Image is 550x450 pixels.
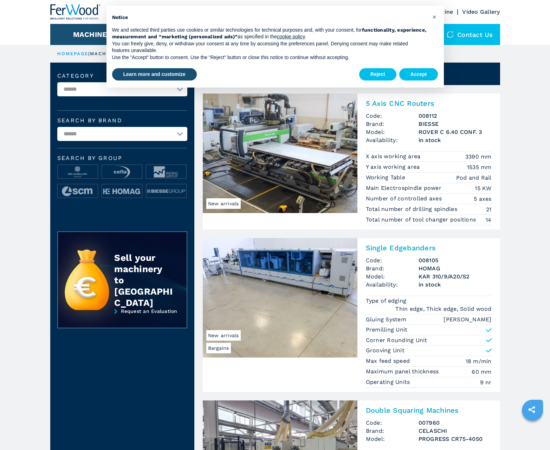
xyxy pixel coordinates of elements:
span: Model: [366,128,419,136]
em: 18 m/min [466,357,492,365]
span: Availability: [366,136,419,144]
p: Number of controlled axes [366,195,444,202]
a: Request an Evaluation [57,308,187,334]
h3: KAR 310/9/A20/S2 [419,272,492,281]
h3: 008105 [419,256,492,264]
a: cookie policy [277,34,305,39]
strong: functionality, experience, measurement and “marketing (personalized ads)” [112,27,427,40]
em: 9 nr [480,378,492,386]
p: Use the “Accept” button to consent. Use the “Reject” button or close this notice to continue with... [112,54,427,61]
h2: 5 Axis CNC Routers [366,99,492,108]
img: image [58,165,98,179]
img: image [58,184,98,198]
em: [PERSON_NAME] [444,315,491,323]
img: image [102,165,142,179]
span: Search by group [57,155,187,161]
em: 14 [486,216,492,224]
em: 3390 mm [465,153,492,161]
img: image [146,184,186,198]
em: 1535 mm [467,163,492,171]
p: Premilling Unit [366,326,408,334]
span: New arrivals [206,330,241,341]
a: 5 Axis CNC Routers BIESSE ROVER C 6.40 CONF. 3New arrivals5 Axis CNC RoutersCode:008112Brand:BIES... [203,94,500,230]
h3: 008112 [419,112,492,120]
label: Category [57,73,187,79]
span: in stock [419,136,492,144]
p: Total number of tool changer positions [366,216,478,224]
p: Corner Rounding Unit [366,336,427,344]
span: in stock [419,281,492,289]
img: image [146,165,186,179]
button: Close this notice [429,11,440,22]
p: machines [90,51,120,57]
div: Sell your machinery to [GEOGRAPHIC_DATA] [114,252,173,308]
p: Maximum panel thickness [366,368,441,375]
a: Video Gallery [462,8,500,15]
p: Main Electrospindle power [366,184,444,192]
em: Pod and Rail [456,174,492,182]
img: Contact us [447,31,454,38]
p: Type of edging [366,297,408,305]
em: 60 mm [472,368,491,376]
img: 5 Axis CNC Routers BIESSE ROVER C 6.40 CONF. 3 [203,94,357,213]
span: Availability: [366,281,419,289]
span: | [88,51,90,56]
span: Code: [366,419,419,427]
h2: Double Squaring Machines [366,406,492,414]
em: 21 [486,205,492,213]
p: Gluing System [366,316,408,323]
span: Code: [366,256,419,264]
a: HOMEPAGE [57,51,89,56]
p: Operating Units [366,378,412,386]
span: Code: [366,112,419,120]
h2: Notice [112,14,427,21]
em: 15 KW [475,184,491,192]
button: Accept [399,68,438,81]
img: Single Edgebanders HOMAG KAR 310/9/A20/S2 [203,238,357,358]
h3: 007960 [419,419,492,427]
h3: CELASCHI [419,427,492,435]
h3: BIESSE [419,120,492,128]
em: Thin edge, Thick edge, Solid wood [395,305,491,313]
img: Ferwood [50,4,101,20]
span: × [432,13,436,21]
em: 5 axes [474,195,492,203]
p: Working Table [366,174,407,181]
p: Grooving Unit [366,347,405,354]
label: Search by brand [57,118,187,123]
span: Model: [366,435,419,443]
h2: Single Edgebanders [366,244,492,252]
button: Machines [73,30,112,39]
iframe: Chat [520,418,545,445]
p: Y axis working area [366,163,422,171]
p: Total number of drilling spindles [366,205,459,213]
span: New arrivals [206,198,241,209]
a: sharethis [523,401,541,418]
span: Bargains [206,343,231,353]
button: Learn more and customize [112,68,197,81]
span: Brand: [366,264,419,272]
a: Single Edgebanders HOMAG KAR 310/9/A20/S2BargainsNew arrivalsSingle EdgebandersCode:008105Brand:H... [203,238,500,392]
p: We and selected third parties use cookies or similar technologies for technical purposes and, wit... [112,27,427,40]
p: X axis working area [366,153,422,160]
span: Model: [366,272,419,281]
img: image [102,184,142,198]
span: Brand: [366,120,419,128]
span: Brand: [366,427,419,435]
h3: ROVER C 6.40 CONF. 3 [419,128,492,136]
h3: PROGRESS CR75-4050 [419,435,492,443]
button: Reject [359,68,396,81]
p: Max feed speed [366,357,412,365]
h3: HOMAG [419,264,492,272]
div: Contact us [440,24,500,45]
p: You can freely give, deny, or withdraw your consent at any time by accessing the preferences pane... [112,40,427,54]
